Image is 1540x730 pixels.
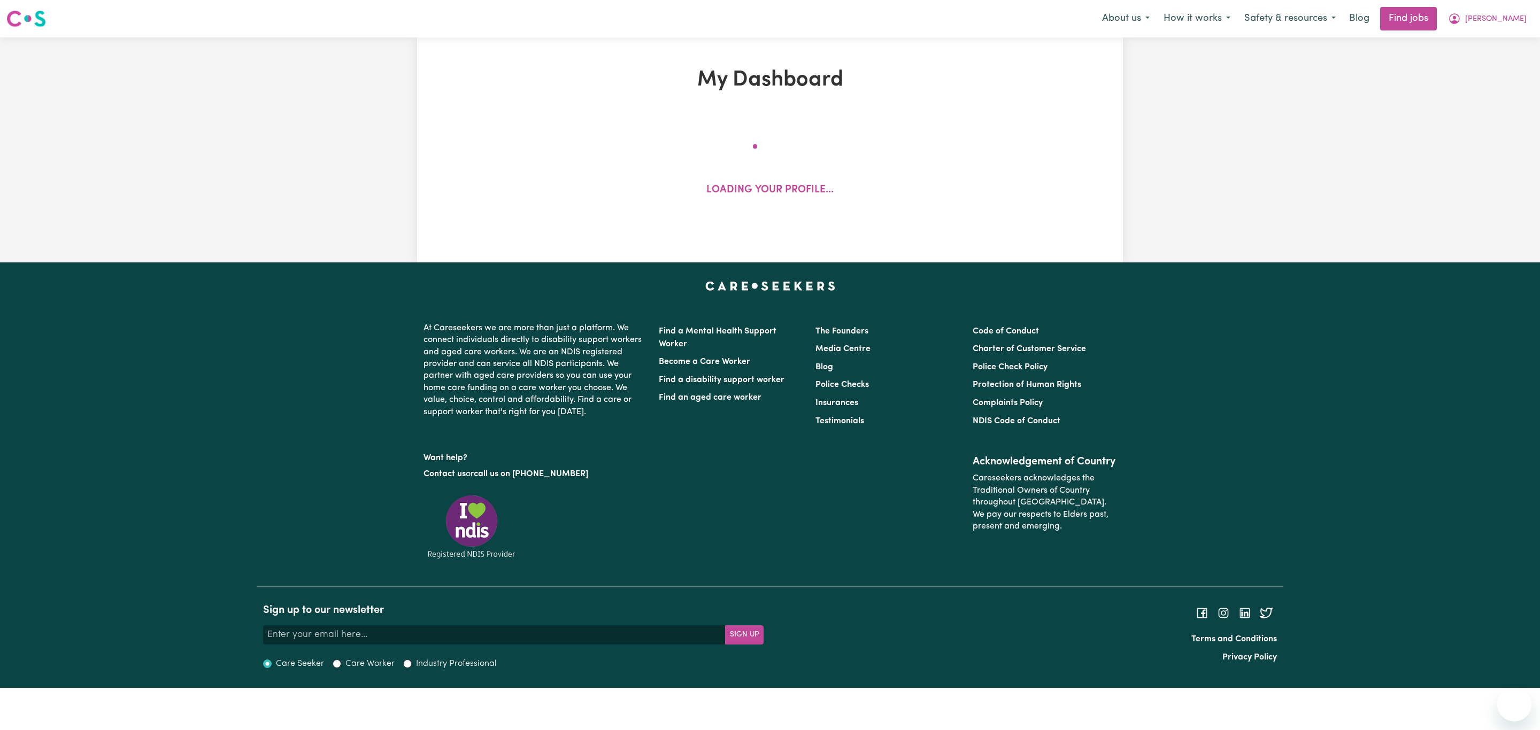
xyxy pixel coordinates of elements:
[263,625,726,644] input: Enter your email here...
[423,448,646,464] p: Want help?
[276,657,324,670] label: Care Seeker
[1260,609,1273,617] a: Follow Careseekers on Twitter
[1441,7,1534,30] button: My Account
[706,183,834,198] p: Loading your profile...
[6,9,46,28] img: Careseekers logo
[725,625,764,644] button: Subscribe
[659,358,750,366] a: Become a Care Worker
[1217,609,1230,617] a: Follow Careseekers on Instagram
[6,6,46,31] a: Careseekers logo
[1196,609,1208,617] a: Follow Careseekers on Facebook
[423,318,646,422] p: At Careseekers we are more than just a platform. We connect individuals directly to disability su...
[423,470,466,478] a: Contact us
[973,455,1116,468] h2: Acknowledgement of Country
[973,468,1116,537] p: Careseekers acknowledges the Traditional Owners of Country throughout [GEOGRAPHIC_DATA]. We pay o...
[705,282,835,290] a: Careseekers home page
[1238,609,1251,617] a: Follow Careseekers on LinkedIn
[815,363,833,371] a: Blog
[659,393,761,402] a: Find an aged care worker
[815,417,864,425] a: Testimonials
[345,657,395,670] label: Care Worker
[815,380,869,389] a: Police Checks
[815,345,871,353] a: Media Centre
[1237,7,1343,30] button: Safety & resources
[263,604,764,617] h2: Sign up to our newsletter
[416,657,497,670] label: Industry Professional
[659,327,776,348] a: Find a Mental Health Support Worker
[1465,13,1527,25] span: [PERSON_NAME]
[1191,635,1277,643] a: Terms and Conditions
[1343,7,1376,30] a: Blog
[815,399,858,407] a: Insurances
[1222,653,1277,662] a: Privacy Policy
[541,67,999,93] h1: My Dashboard
[973,363,1048,371] a: Police Check Policy
[1380,7,1437,30] a: Find jobs
[1095,7,1157,30] button: About us
[659,376,784,384] a: Find a disability support worker
[973,417,1060,425] a: NDIS Code of Conduct
[474,470,588,478] a: call us on [PHONE_NUMBER]
[1497,687,1531,721] iframe: Button to launch messaging window, conversation in progress
[423,493,520,560] img: Registered NDIS provider
[973,345,1086,353] a: Charter of Customer Service
[423,464,646,484] p: or
[815,327,868,336] a: The Founders
[973,327,1039,336] a: Code of Conduct
[1157,7,1237,30] button: How it works
[973,399,1043,407] a: Complaints Policy
[973,380,1081,389] a: Protection of Human Rights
